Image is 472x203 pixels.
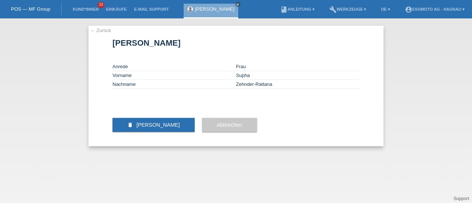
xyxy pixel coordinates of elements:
td: Vorname [112,71,236,80]
span: 33 [98,2,104,8]
h1: [PERSON_NAME] [112,38,360,48]
td: Frau [236,62,360,71]
i: build [329,6,337,13]
a: buildWerkzeuge ▾ [326,7,370,11]
span: Abbrechen [217,122,242,128]
a: Einkäufe [102,7,130,11]
i: book [280,6,288,13]
td: Supha [236,71,360,80]
a: POS — MF Group [11,6,50,12]
i: account_circle [405,6,412,13]
a: account_circleEsomoto AG - Hagnau ▾ [401,7,468,11]
button: delete [PERSON_NAME] [112,118,195,132]
a: close [235,2,240,7]
td: Zehnder-Rattana [236,80,360,89]
a: bookAnleitung ▾ [277,7,318,11]
a: DE ▾ [377,7,393,11]
a: [PERSON_NAME] [195,6,235,12]
td: Nachname [112,80,236,89]
a: E-Mail Support [131,7,173,11]
a: Kund*innen [69,7,102,11]
span: [PERSON_NAME] [136,122,180,128]
button: Abbrechen [202,118,257,132]
a: ← Zurück [90,28,111,33]
i: delete [127,122,133,128]
i: close [236,3,240,6]
a: Support [454,196,469,201]
td: Anrede [112,62,236,71]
